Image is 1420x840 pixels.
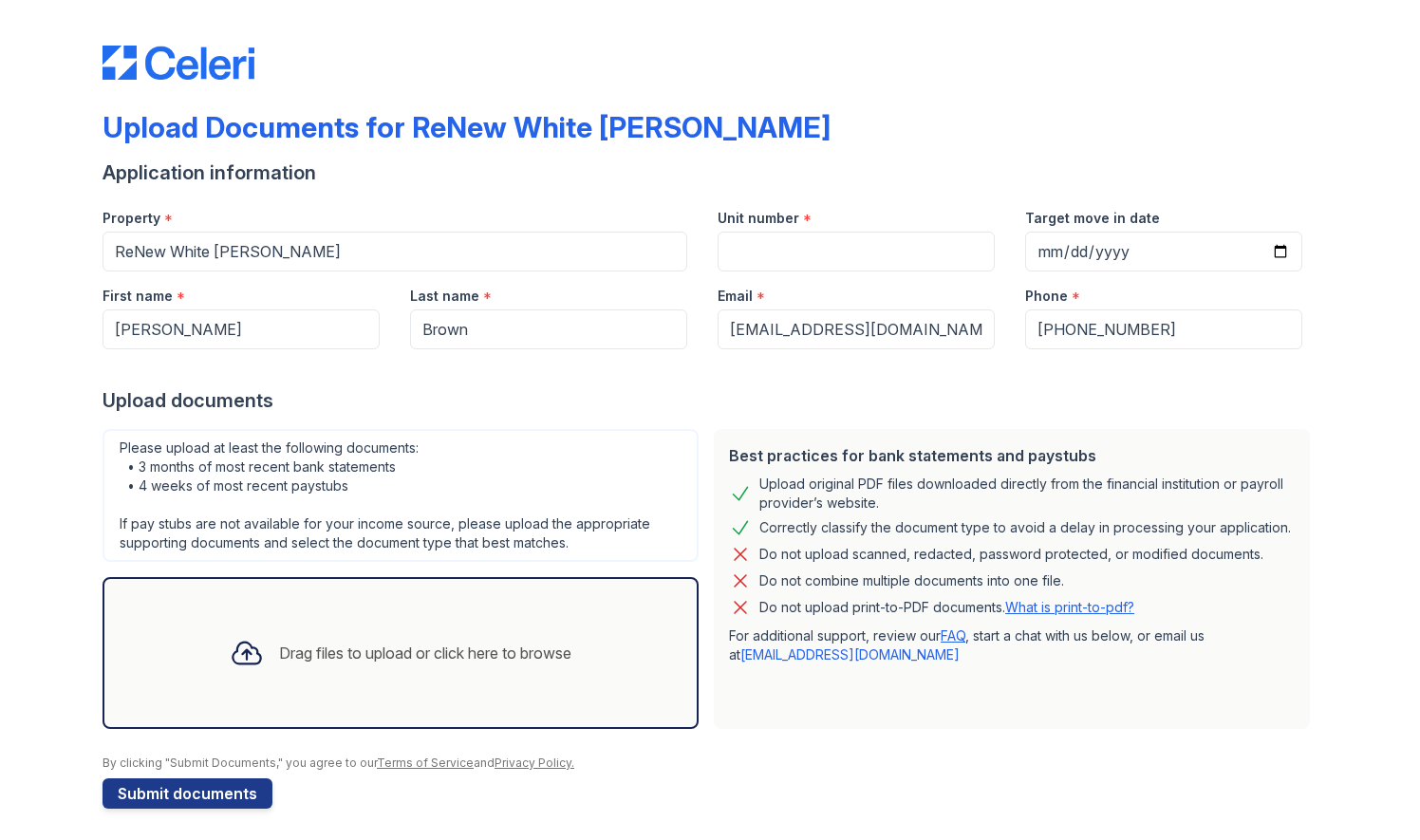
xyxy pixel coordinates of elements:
div: Correctly classify the document type to avoid a delay in processing your application. [759,516,1291,539]
div: Upload documents [103,387,1317,414]
a: What is print-to-pdf? [1005,599,1134,615]
p: For additional support, review our , start a chat with us below, or email us at [729,626,1295,664]
div: Do not upload scanned, redacted, password protected, or modified documents. [759,543,1263,566]
img: CE_Logo_Blue-a8612792a0a2168367f1c8372b55b34899dd931a85d93a1a3d3e32e68fde9ad4.png [103,46,254,80]
div: Application information [103,159,1317,186]
label: Email [718,287,753,306]
div: Upload original PDF files downloaded directly from the financial institution or payroll provider’... [759,475,1295,513]
a: Privacy Policy. [495,756,574,770]
div: By clicking "Submit Documents," you agree to our and [103,756,1317,771]
div: Drag files to upload or click here to browse [279,642,571,664]
label: First name [103,287,173,306]
div: Please upload at least the following documents: • 3 months of most recent bank statements • 4 wee... [103,429,699,562]
label: Target move in date [1025,209,1160,228]
div: Do not combine multiple documents into one file. [759,569,1064,592]
a: Terms of Service [377,756,474,770]
div: Upload Documents for ReNew White [PERSON_NAME] [103,110,831,144]
div: Best practices for bank statements and paystubs [729,444,1295,467]
label: Property [103,209,160,228]
label: Last name [410,287,479,306]
p: Do not upload print-to-PDF documents. [759,598,1134,617]
button: Submit documents [103,778,272,809]
a: FAQ [941,627,965,644]
label: Unit number [718,209,799,228]
a: [EMAIL_ADDRESS][DOMAIN_NAME] [740,646,960,663]
label: Phone [1025,287,1068,306]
